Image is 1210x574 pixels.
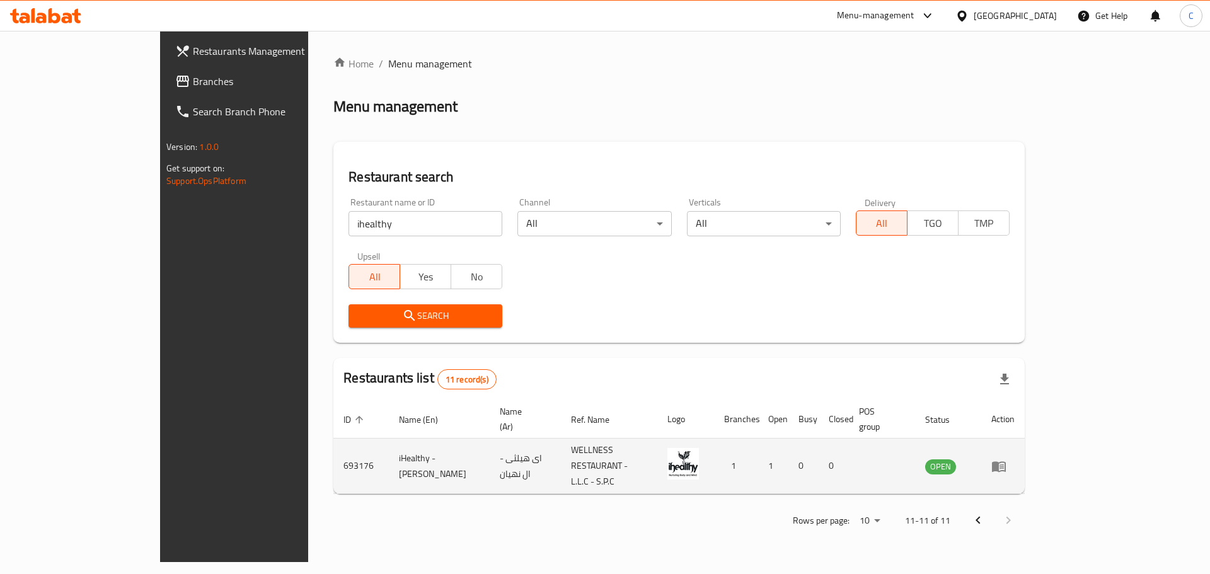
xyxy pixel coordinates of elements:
[193,74,352,89] span: Branches
[657,400,714,439] th: Logo
[165,36,362,66] a: Restaurants Management
[500,404,546,434] span: Name (Ar)
[166,173,246,189] a: Support.OpsPlatform
[958,210,1010,236] button: TMP
[359,308,492,324] span: Search
[438,374,496,386] span: 11 record(s)
[451,264,502,289] button: No
[354,268,395,286] span: All
[758,439,788,494] td: 1
[571,412,626,427] span: Ref. Name
[343,369,496,389] h2: Restaurants list
[1189,9,1194,23] span: C
[989,364,1020,394] div: Export file
[388,56,472,71] span: Menu management
[788,439,819,494] td: 0
[389,439,490,494] td: iHealthy - [PERSON_NAME]
[561,439,657,494] td: WELLNESS RESTAURANT - L.L.C - S.P.C
[793,513,850,529] p: Rows per page:
[165,66,362,96] a: Branches
[865,198,896,207] label: Delivery
[349,168,1010,187] h2: Restaurant search
[964,214,1005,232] span: TMP
[991,459,1015,474] div: Menu
[667,448,699,479] img: iHealthy - Al Nahyan
[861,214,902,232] span: All
[490,439,561,494] td: اى هيلثى - ال نهيان
[714,400,758,439] th: Branches
[456,268,497,286] span: No
[166,160,224,176] span: Get support on:
[905,513,950,529] p: 11-11 of 11
[343,412,367,427] span: ID
[379,56,383,71] li: /
[925,459,956,474] span: OPEN
[819,439,849,494] td: 0
[437,369,497,389] div: Total records count
[855,512,885,531] div: Rows per page:
[963,505,993,536] button: Previous page
[981,400,1025,439] th: Action
[974,9,1057,23] div: [GEOGRAPHIC_DATA]
[166,139,197,155] span: Version:
[714,439,758,494] td: 1
[333,56,1025,71] nav: breadcrumb
[193,43,352,59] span: Restaurants Management
[333,96,458,117] h2: Menu management
[758,400,788,439] th: Open
[925,412,966,427] span: Status
[788,400,819,439] th: Busy
[687,211,841,236] div: All
[907,210,959,236] button: TGO
[400,264,451,289] button: Yes
[819,400,849,439] th: Closed
[349,264,400,289] button: All
[856,210,907,236] button: All
[837,8,914,23] div: Menu-management
[349,304,502,328] button: Search
[913,214,954,232] span: TGO
[357,251,381,260] label: Upsell
[349,211,502,236] input: Search for restaurant name or ID..
[399,412,454,427] span: Name (En)
[333,400,1025,494] table: enhanced table
[199,139,219,155] span: 1.0.0
[165,96,362,127] a: Search Branch Phone
[517,211,671,236] div: All
[405,268,446,286] span: Yes
[193,104,352,119] span: Search Branch Phone
[859,404,900,434] span: POS group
